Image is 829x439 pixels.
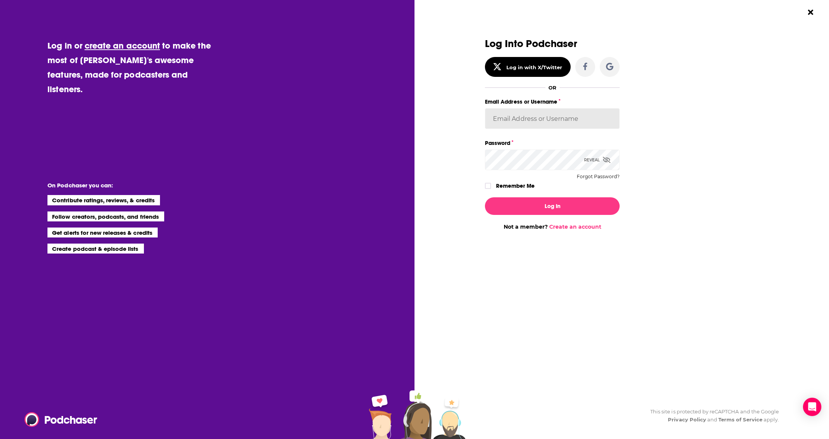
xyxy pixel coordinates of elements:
a: Podchaser - Follow, Share and Rate Podcasts [24,412,92,427]
a: Privacy Policy [668,416,706,423]
label: Remember Me [496,181,535,191]
div: Log in with X/Twitter [506,64,563,70]
div: OR [548,85,556,91]
div: Not a member? [485,223,620,230]
label: Password [485,138,620,148]
div: Reveal [584,150,610,170]
button: Forgot Password? [577,174,620,179]
img: Podchaser - Follow, Share and Rate Podcasts [24,412,98,427]
div: Open Intercom Messenger [803,398,821,416]
li: Contribute ratings, reviews, & credits [47,195,160,205]
a: create an account [85,40,160,51]
button: Log in with X/Twitter [485,57,571,77]
a: Terms of Service [718,416,762,423]
h3: Log Into Podchaser [485,38,620,49]
label: Email Address or Username [485,97,620,107]
a: Create an account [549,223,601,230]
button: Log In [485,197,620,215]
div: This site is protected by reCAPTCHA and the Google and apply. [644,408,779,424]
li: Follow creators, podcasts, and friends [47,211,164,221]
li: Get alerts for new releases & credits [47,228,157,237]
button: Close Button [803,5,818,20]
li: Create podcast & episode lists [47,244,144,254]
li: On Podchaser you can: [47,182,201,189]
input: Email Address or Username [485,108,620,129]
